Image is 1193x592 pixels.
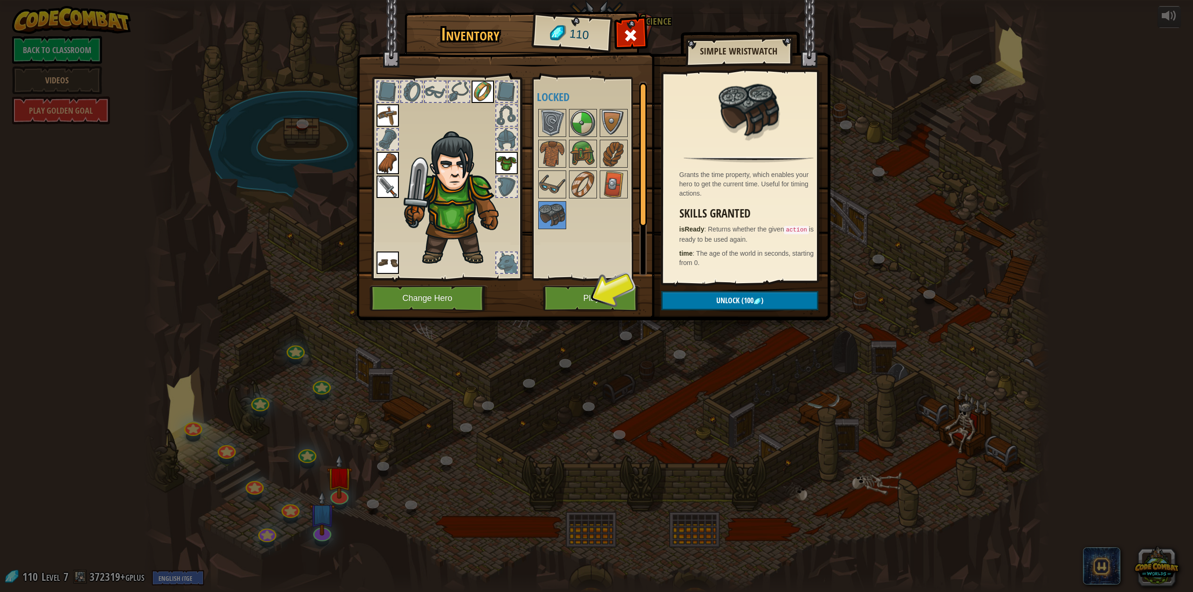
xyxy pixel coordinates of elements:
[740,295,754,306] span: (100
[537,91,654,103] h4: Locked
[377,104,399,127] img: portrait.png
[495,152,518,174] img: portrait.png
[570,141,596,167] img: portrait.png
[539,171,565,197] img: portrait.png
[601,171,627,197] img: portrait.png
[695,46,782,56] h2: Simple Wristwatch
[692,250,696,257] span: :
[543,286,640,311] button: Play
[569,26,590,44] span: 110
[679,207,823,220] h3: Skills Granted
[679,225,705,233] strong: isReady
[661,291,818,310] button: Unlock(100)
[679,250,814,266] span: The age of the world in seconds, starting from 0.
[411,25,530,44] h1: Inventory
[679,170,823,198] div: Grants the time property, which enables your hero to get the current time. Useful for timing acti...
[539,110,565,136] img: portrait.png
[684,157,813,163] img: hr.png
[570,171,596,197] img: portrait.png
[539,202,565,228] img: portrait.png
[716,295,740,306] span: Unlock
[377,176,399,198] img: portrait.png
[754,298,761,305] img: gem.png
[704,225,708,233] span: :
[570,110,596,136] img: portrait.png
[719,80,779,141] img: portrait.png
[679,225,814,243] span: Returns whether the given is ready to be used again.
[400,131,514,266] img: hair_2.png
[761,295,763,306] span: )
[472,81,494,103] img: portrait.png
[370,286,488,311] button: Change Hero
[601,110,627,136] img: portrait.png
[601,141,627,167] img: portrait.png
[679,250,693,257] strong: time
[377,252,399,274] img: portrait.png
[784,226,809,234] code: action
[539,141,565,167] img: portrait.png
[377,152,399,174] img: portrait.png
